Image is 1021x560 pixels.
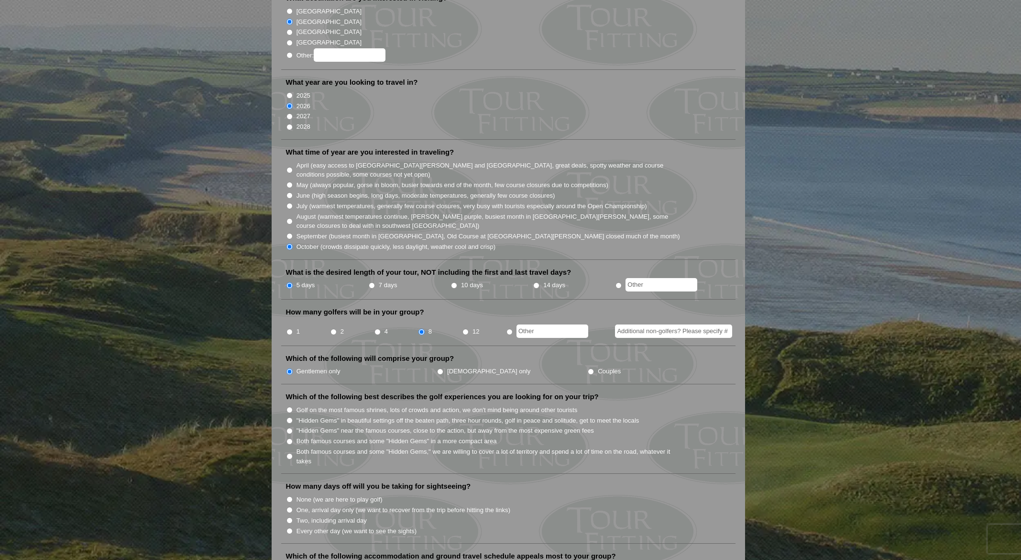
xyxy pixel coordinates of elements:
label: One, arrival day only (we want to recover from the trip before hitting the links) [296,505,510,515]
label: 2026 [296,101,310,111]
label: 1 [296,327,300,336]
label: October (crowds dissipate quickly, less daylight, weather cool and crisp) [296,242,496,252]
label: Other: [296,48,385,62]
label: 2 [340,327,344,336]
input: Additional non-golfers? Please specify # [615,325,732,338]
label: 4 [384,327,388,336]
label: Two, including arrival day [296,516,367,526]
label: Which of the following best describes the golf experiences you are looking for on your trip? [286,392,599,402]
label: What year are you looking to travel in? [286,78,418,87]
label: 10 days [461,280,483,290]
label: [GEOGRAPHIC_DATA] [296,7,362,16]
label: [GEOGRAPHIC_DATA] [296,27,362,37]
label: 12 [472,327,480,336]
label: 7 days [379,280,397,290]
label: 2027 [296,112,310,121]
label: None (we are here to play golf) [296,495,383,504]
label: Golf on the most famous shrines, lots of crowds and action, we don't mind being around other tour... [296,405,578,415]
label: August (warmest temperatures continue, [PERSON_NAME] purple, busiest month in [GEOGRAPHIC_DATA][P... [296,212,681,231]
input: Other [626,278,697,291]
label: June (high season begins, long days, moderate temperatures, generally few course closures) [296,191,555,201]
label: 2028 [296,122,310,132]
label: Both famous courses and some "Hidden Gems," we are willing to cover a lot of territory and spend ... [296,447,681,466]
label: September (busiest month in [GEOGRAPHIC_DATA], Old Course at [GEOGRAPHIC_DATA][PERSON_NAME] close... [296,232,680,241]
label: "Hidden Gems" in beautiful settings off the beaten path, three hour rounds, golf in peace and sol... [296,416,639,426]
label: Which of the following will comprise your group? [286,354,454,363]
label: Gentlemen only [296,367,340,376]
label: July (warmest temperatures, generally few course closures, very busy with tourists especially aro... [296,202,647,211]
label: [GEOGRAPHIC_DATA] [296,17,362,27]
label: How many days off will you be taking for sightseeing? [286,482,471,491]
label: [GEOGRAPHIC_DATA] [296,38,362,47]
input: Other [516,325,588,338]
label: "Hidden Gems" near the famous courses, close to the action, but away from the most expensive gree... [296,426,594,436]
input: Other: [314,48,385,62]
label: Every other day (we want to see the sights) [296,526,417,536]
label: 8 [428,327,432,336]
label: What time of year are you interested in traveling? [286,147,454,157]
label: Both famous courses and some "Hidden Gems" in a more compact area [296,437,497,446]
label: How many golfers will be in your group? [286,307,424,317]
label: 2025 [296,91,310,101]
label: [DEMOGRAPHIC_DATA] only [447,367,530,376]
label: April (easy access to [GEOGRAPHIC_DATA][PERSON_NAME] and [GEOGRAPHIC_DATA], great deals, spotty w... [296,161,681,179]
label: 5 days [296,280,315,290]
label: May (always popular, gorse in bloom, busier towards end of the month, few course closures due to ... [296,180,608,190]
label: What is the desired length of your tour, NOT including the first and last travel days? [286,268,571,277]
label: 14 days [543,280,565,290]
label: Couples [598,367,621,376]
